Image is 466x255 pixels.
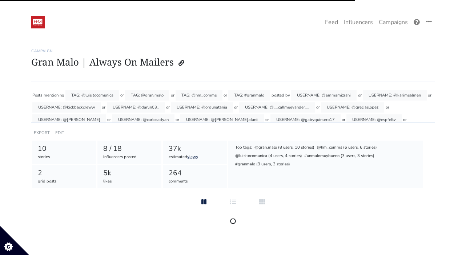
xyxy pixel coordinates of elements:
div: or [342,114,345,125]
div: or [166,102,170,113]
div: TAG: @gran.malo [125,90,169,101]
h1: Gran Malo | Always On Mailers [31,56,435,70]
div: influencers posted [103,154,156,160]
div: or [403,114,407,125]
div: TAG: #granmalo [228,90,270,101]
div: USERNAME: @emmamizrahi [291,90,357,101]
div: or [265,114,269,125]
div: USERNAME: @greciaslopez [321,102,384,113]
div: or [102,102,105,113]
div: USERNAME: @darlin03_ [107,102,165,113]
div: USERNAME: @carlosadyan [112,114,174,125]
div: by [285,90,290,101]
div: #granmalo (3 users, 3 stories) [234,161,290,168]
div: grid posts [38,178,91,185]
div: @hm_comms (6 users, 6 stories) [316,144,377,152]
div: or [176,114,179,125]
div: mentioning [44,90,64,101]
div: or [428,90,431,101]
div: posted [272,90,284,101]
div: or [234,102,238,113]
div: 2 [38,168,91,178]
div: 8 / 18 [103,144,156,154]
div: USERNAME: @kickbackcreww [32,102,101,113]
a: Campaigns [376,15,411,30]
img: 19:52:48_1547236368 [31,16,45,28]
div: 5k [103,168,156,178]
div: Top tags: [234,144,253,152]
div: 37k [169,144,221,154]
div: @luisitocomunica (4 users, 4 stories) [234,153,302,160]
div: @gran.malo (8 users, 10 stories) [254,144,315,152]
a: views [187,154,198,160]
div: USERNAME: @karimsalmen [363,90,427,101]
div: estimated [169,154,221,160]
div: TAG: @hm_comms [176,90,222,101]
a: EXPORT [34,130,50,136]
div: or [316,102,320,113]
div: or [120,90,124,101]
div: #unmalomuybueno (3 users, 3 stories) [304,153,375,160]
div: USERNAME: @__callmeevander__ [239,102,315,113]
div: USERNAME: @[PERSON_NAME].danii [180,114,264,125]
div: USERNAME: @[PERSON_NAME] [32,114,106,125]
div: likes [103,178,156,185]
div: 10 [38,144,91,154]
div: or [224,90,227,101]
div: USERNAME: @gabyquintero17 [270,114,341,125]
div: or [386,102,389,113]
div: comments [169,178,221,185]
div: stories [38,154,91,160]
div: or [358,90,362,101]
div: USERNAME: @ordunatania [171,102,233,113]
div: or [107,114,111,125]
div: 264 [169,168,221,178]
div: USERNAME: @espfeltv [346,114,402,125]
a: Feed [322,15,341,30]
h6: Campaign [31,49,435,53]
div: Posts [32,90,42,101]
a: Influencers [341,15,376,30]
a: EDIT [55,130,64,136]
div: TAG: @luisitocomunica [65,90,119,101]
div: or [171,90,174,101]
